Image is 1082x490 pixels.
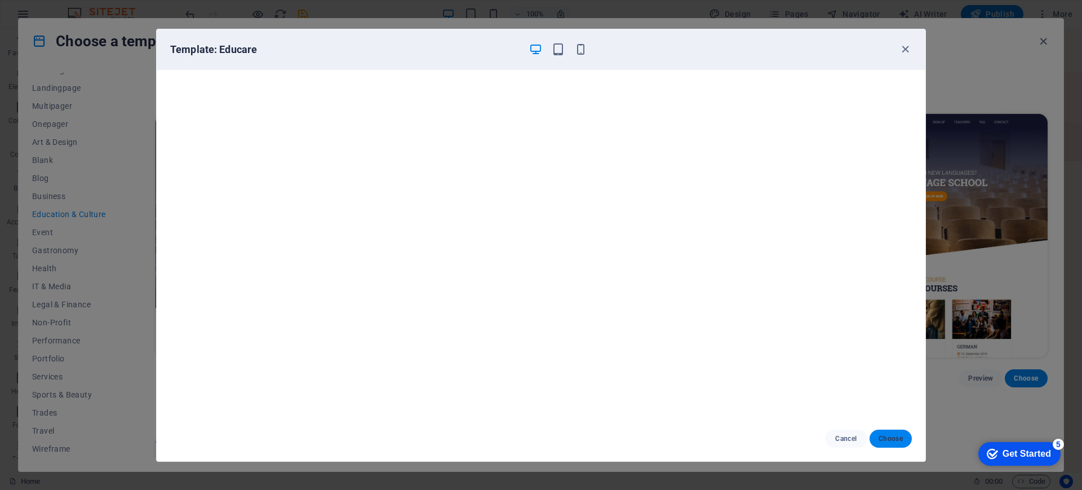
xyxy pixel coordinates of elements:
[83,2,95,14] div: 5
[879,434,903,443] span: Choose
[9,6,91,29] div: Get Started 5 items remaining, 0% complete
[825,430,867,448] button: Cancel
[834,434,858,443] span: Cancel
[170,43,520,56] h6: Template: Educare
[870,430,912,448] button: Choose
[33,12,82,23] div: Get Started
